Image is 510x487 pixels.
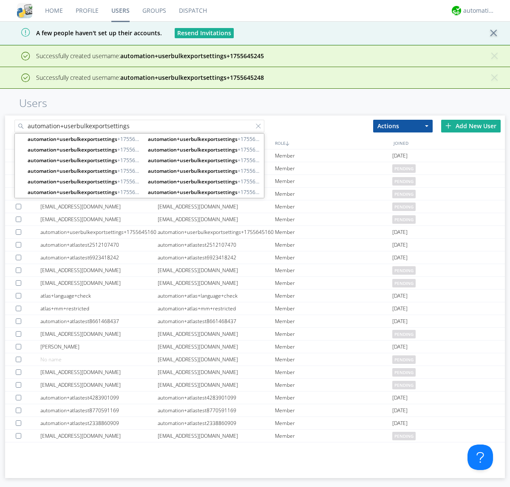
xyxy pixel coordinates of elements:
div: automation+atlastest8661468437 [40,315,158,327]
div: atlas+mm+restricted [40,302,158,315]
div: automation+atlastest6923418242 [40,251,158,264]
div: Member [275,290,392,302]
div: Member [275,341,392,353]
div: Member [275,149,392,162]
div: automation+atlas+language+check [158,290,275,302]
strong: automation+userbulkexportsettings [148,157,238,164]
div: [EMAIL_ADDRESS][DOMAIN_NAME] [158,213,275,225]
div: Member [275,302,392,315]
div: automation+atlastest2338860909 [158,417,275,429]
div: [EMAIL_ADDRESS][DOMAIN_NAME] [40,277,158,289]
a: [EMAIL_ADDRESS][DOMAIN_NAME][EMAIL_ADDRESS][DOMAIN_NAME]Memberpending [5,175,505,188]
span: pending [392,177,416,186]
div: [EMAIL_ADDRESS][DOMAIN_NAME] [40,213,158,225]
span: +1755645160 [148,135,262,143]
div: automation+atlastest8770591169 [158,404,275,417]
div: [EMAIL_ADDRESS][DOMAIN_NAME] [158,200,275,213]
div: Member [275,213,392,225]
div: Member [275,264,392,276]
strong: automation+userbulkexportsettings [28,146,117,153]
div: ROLE [273,137,391,149]
span: pending [392,368,416,377]
div: automation+atlastest2512107470 [158,239,275,251]
span: +1755645165 [28,146,142,154]
div: automation+atlas [463,6,495,15]
div: [EMAIL_ADDRESS][DOMAIN_NAME] [158,353,275,366]
strong: automation+userbulkexportsettings [148,189,238,196]
div: Member [275,239,392,251]
strong: automation+userbulkexportsettings [148,178,238,185]
button: Resend Invitations [175,28,234,38]
span: +1755645248 [148,188,262,196]
div: [EMAIL_ADDRESS][DOMAIN_NAME] [40,366,158,378]
div: [EMAIL_ADDRESS][DOMAIN_NAME] [158,277,275,289]
span: [DATE] [392,290,408,302]
a: [PERSON_NAME][EMAIL_ADDRESS][DOMAIN_NAME]Member[DATE] [5,341,505,353]
div: automation+atlastest4283901099 [158,391,275,404]
a: automation+atlastest8661468437automation+atlastest8661468437Member[DATE] [5,315,505,328]
img: plus.svg [445,123,451,129]
span: pending [392,355,416,364]
div: automation+atlas+mm+restricted [158,302,275,315]
a: [EMAIL_ADDRESS][DOMAIN_NAME][EMAIL_ADDRESS][DOMAIN_NAME]Memberpending [5,188,505,200]
div: Member [275,277,392,289]
div: Member [275,379,392,391]
a: automation+atlastest2338860909automation+atlastest2338860909Member[DATE] [5,417,505,430]
div: Member [275,315,392,327]
img: d2d01cd9b4174d08988066c6d424eccd [452,6,461,15]
a: [EMAIL_ADDRESS][DOMAIN_NAME][EMAIL_ADDRESS][DOMAIN_NAME]Memberpending [5,213,505,226]
div: Member [275,162,392,175]
div: automation+userbulkexportsettings+1755645160 [40,226,158,238]
div: Member [275,404,392,417]
a: [EMAIL_ADDRESS][DOMAIN_NAME][EMAIL_ADDRESS][DOMAIN_NAME]Memberpending [5,162,505,175]
strong: automation+userbulkexportsettings [28,135,117,143]
a: automation+atlas0006[EMAIL_ADDRESS][DOMAIN_NAME]Member[DATE] [5,149,505,162]
div: automation+atlastest8770591169 [40,404,158,417]
iframe: Toggle Customer Support [467,445,493,470]
div: Member [275,391,392,404]
div: [EMAIL_ADDRESS][DOMAIN_NAME] [158,328,275,340]
span: pending [392,164,416,173]
span: +1755645245 [28,177,142,186]
span: +1755645240 [148,156,262,164]
span: Successfully created username: [36,52,264,60]
div: Member [275,417,392,429]
strong: automation+userbulkexportsettings [148,167,238,175]
span: +1755645168 [148,167,262,175]
div: atlas+language+check [40,290,158,302]
span: +1755645248 [28,188,142,196]
span: +1755645160 [28,135,142,143]
span: +1755645240 [28,156,142,164]
a: [EMAIL_ADDRESS][DOMAIN_NAME][EMAIL_ADDRESS][DOMAIN_NAME]Memberpending [5,379,505,391]
strong: automation+userbulkexportsettings+1755645245 [120,52,264,60]
div: Member [275,251,392,264]
div: Member [275,188,392,200]
a: [EMAIL_ADDRESS][DOMAIN_NAME][EMAIL_ADDRESS][DOMAIN_NAME]Member [5,442,505,455]
div: Member [275,366,392,378]
div: automation+atlastest6923418242 [158,251,275,264]
div: [EMAIL_ADDRESS][DOMAIN_NAME] [158,430,275,442]
a: automation+atlastest8770591169automation+atlastest8770591169Member[DATE] [5,404,505,417]
span: [DATE] [392,251,408,264]
span: pending [392,266,416,275]
span: Successfully created username: [36,73,264,82]
strong: automation+userbulkexportsettings [148,146,238,153]
a: automation+atlastest4283901099automation+atlastest4283901099Member[DATE] [5,391,505,404]
button: Actions [373,120,433,132]
span: pending [392,215,416,224]
span: +1755645168 [28,167,142,175]
div: [EMAIL_ADDRESS][DOMAIN_NAME] [158,366,275,378]
div: [EMAIL_ADDRESS][DOMAIN_NAME] [40,264,158,276]
span: +1755645165 [148,146,262,154]
span: pending [392,432,416,440]
span: pending [392,190,416,198]
span: pending [392,381,416,389]
span: [DATE] [392,149,408,162]
strong: automation+userbulkexportsettings+1755645248 [120,73,264,82]
div: [EMAIL_ADDRESS][DOMAIN_NAME] [158,264,275,276]
input: Search users [14,120,264,132]
span: [DATE] [392,226,408,239]
span: A few people haven't set up their accounts. [6,29,162,37]
span: [DATE] [392,302,408,315]
div: [EMAIL_ADDRESS][DOMAIN_NAME] [158,442,275,455]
